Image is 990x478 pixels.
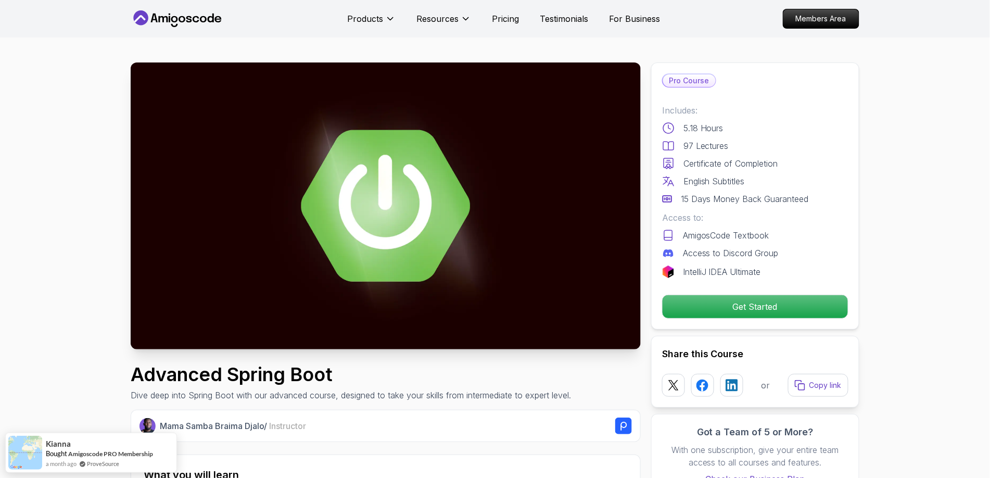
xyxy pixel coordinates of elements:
p: Access to Discord Group [683,247,779,259]
a: Testimonials [540,12,588,25]
p: IntelliJ IDEA Ultimate [683,266,761,278]
h1: Advanced Spring Boot [131,364,571,385]
img: advanced-spring-boot_thumbnail [131,62,641,349]
p: With one subscription, give your entire team access to all courses and features. [662,444,848,469]
p: 15 Days Money Back Guaranteed [681,193,809,205]
span: Instructor [270,421,307,431]
a: Amigoscode PRO Membership [68,450,153,458]
p: 97 Lectures [683,140,729,152]
p: AmigosCode Textbook [683,229,769,242]
p: Products [347,12,383,25]
p: Resources [416,12,459,25]
img: provesource social proof notification image [8,436,42,470]
p: Pro Course [663,74,716,87]
a: Members Area [783,9,859,29]
h2: Share this Course [662,347,848,361]
button: Resources [416,12,471,33]
p: Access to: [662,211,848,224]
p: Mama Samba Braima Djalo / [160,420,307,432]
span: a month ago [46,459,77,468]
p: Copy link [809,380,842,391]
p: Get Started [663,295,848,318]
a: For Business [609,12,660,25]
button: Products [347,12,396,33]
img: jetbrains logo [662,266,675,278]
p: Members Area [783,9,859,28]
button: Get Started [662,295,848,319]
p: Certificate of Completion [683,157,778,170]
p: Includes: [662,104,848,117]
a: ProveSource [87,459,119,468]
p: English Subtitles [683,175,745,187]
p: Dive deep into Spring Boot with our advanced course, designed to take your skills from intermedia... [131,389,571,401]
span: Bought [46,449,67,458]
button: Copy link [788,374,848,397]
p: or [761,379,770,392]
p: 5.18 Hours [683,122,724,134]
span: Kianna [46,439,71,448]
img: Nelson Djalo [139,418,156,434]
h3: Got a Team of 5 or More? [662,425,848,439]
a: Pricing [492,12,519,25]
